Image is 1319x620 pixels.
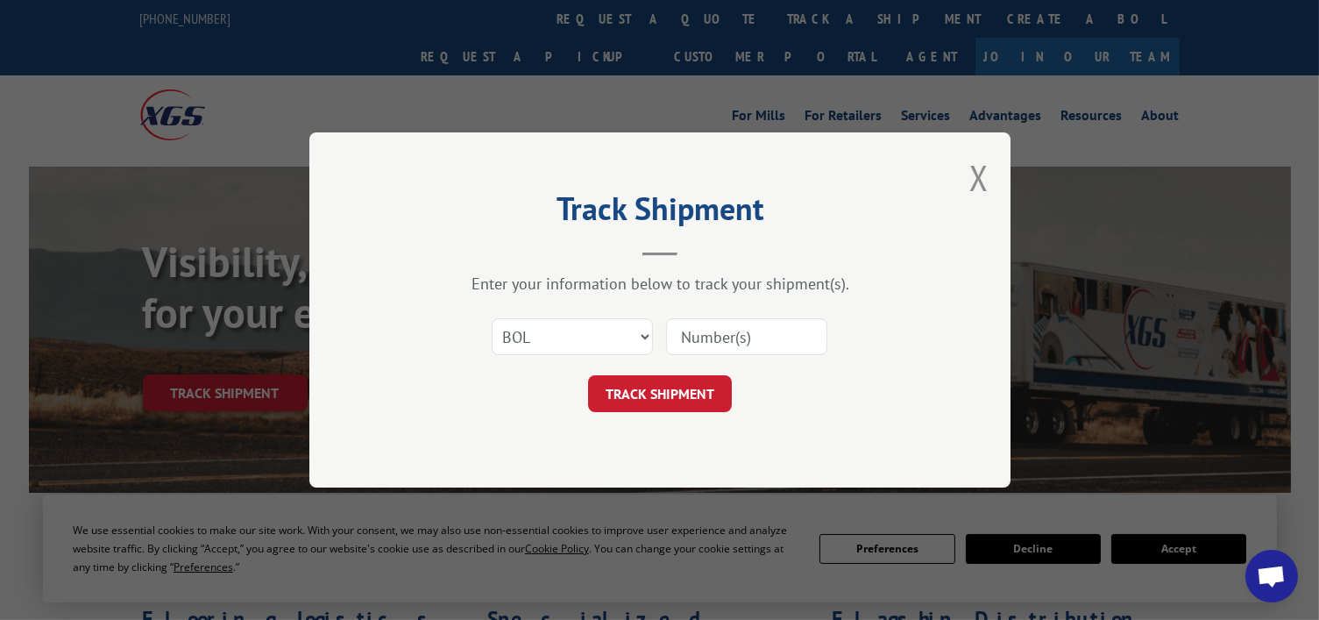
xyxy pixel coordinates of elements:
[969,154,989,201] button: Close modal
[397,196,923,230] h2: Track Shipment
[397,274,923,294] div: Enter your information below to track your shipment(s).
[1245,550,1298,602] div: Open chat
[588,375,732,412] button: TRACK SHIPMENT
[666,318,827,355] input: Number(s)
